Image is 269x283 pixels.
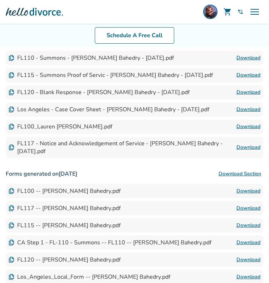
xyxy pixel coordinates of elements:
div: FL110 - Summons - [PERSON_NAME] Bahedry - [DATE].pdf [9,54,174,62]
div: FL117 -- [PERSON_NAME] Bahedry.pdf [9,204,121,212]
div: Los Angeles - Case Cover Sheet - [PERSON_NAME] Bahedry - [DATE].pdf [9,106,209,113]
a: Download [236,238,260,247]
div: FL100 -- [PERSON_NAME] Bahedry.pdf [9,187,121,195]
a: Download [236,88,260,97]
a: phone_in_talk [238,9,243,15]
a: Download [236,105,260,114]
img: Document [9,124,14,130]
button: Download Section [216,167,263,181]
a: Download [236,71,260,79]
div: FL120 - Blank Response - [PERSON_NAME] Bahedry - [DATE].pdf [9,88,190,96]
div: FL115 - Summons Proof of Servic - [PERSON_NAME] Bahedry - [DATE].pdf [9,71,213,79]
img: Document [9,223,14,228]
img: Document [9,274,14,280]
div: FL100_Lauren [PERSON_NAME].pdf [9,123,112,131]
div: Los_Angeles_Local_Form -- [PERSON_NAME] Bahedry.pdf [9,273,170,281]
img: Document [9,188,14,194]
img: Document [9,55,14,61]
img: Lauren Bahedry [203,5,217,19]
div: FL115 -- [PERSON_NAME] Bahedry.pdf [9,221,121,229]
div: FL120 -- [PERSON_NAME] Bahedry.pdf [9,256,121,264]
a: Download [236,143,260,152]
span: shopping_cart [223,8,232,16]
span: menu [249,6,260,18]
h3: Forms generated on [DATE] [6,167,263,181]
iframe: Chat Widget [233,249,269,283]
img: Document [9,72,14,78]
a: Download [236,122,260,131]
a: Download [236,187,260,195]
img: Document [9,240,14,245]
img: Document [9,205,14,211]
a: Schedule A Free Call [95,27,174,44]
div: FL117 - Notice and Acknowledgement of Service - [PERSON_NAME] Bahedry - [DATE].pdf [9,140,236,155]
img: Document [9,257,14,263]
img: Document [9,89,14,95]
div: CA Step 1 - FL-110 - Summons -- FL110 -- [PERSON_NAME] Bahedry.pdf [9,239,211,247]
img: Document [9,107,14,112]
a: Download [236,221,260,230]
a: Download [236,204,260,213]
a: Download [236,54,260,62]
img: Document [9,145,14,150]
